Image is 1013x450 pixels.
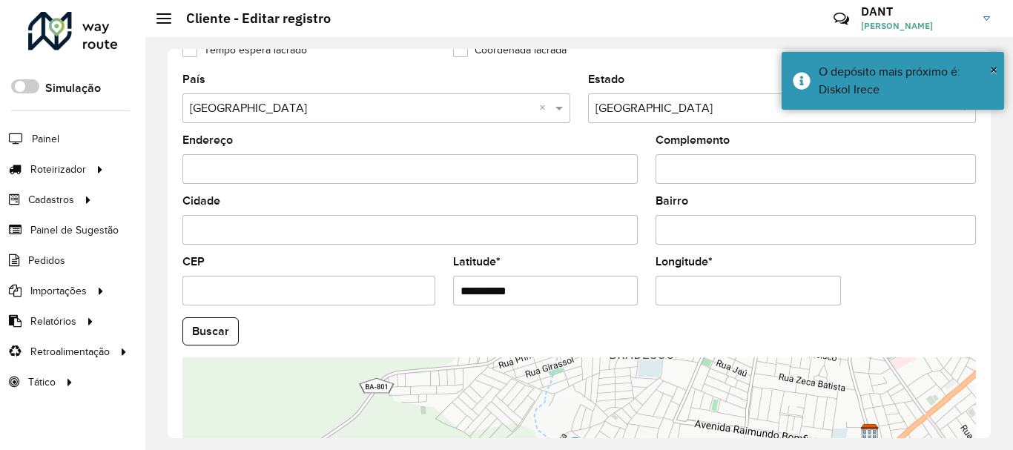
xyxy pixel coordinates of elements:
label: Longitude [656,253,713,271]
label: Coordenada lacrada [453,42,567,58]
span: Retroalimentação [30,344,110,360]
span: Relatórios [30,314,76,329]
h3: DANT [861,4,972,19]
label: Cidade [182,192,220,210]
label: CEP [182,253,205,271]
span: [PERSON_NAME] [861,19,972,33]
span: Painel [32,131,59,147]
a: Contato Rápido [825,3,857,35]
span: Roteirizador [30,162,86,177]
span: × [990,62,997,78]
span: Cadastros [28,192,74,208]
img: Diskol Irece [860,423,880,443]
label: Estado [588,70,624,88]
button: Close [990,59,997,81]
label: País [182,70,205,88]
div: O depósito mais próximo é: Diskol Irece [819,63,993,99]
label: Endereço [182,131,233,149]
span: Pedidos [28,253,65,268]
span: Clear all [539,99,552,117]
label: Latitude [453,253,501,271]
span: Painel de Sugestão [30,222,119,238]
label: Bairro [656,192,688,210]
label: Complemento [656,131,730,149]
span: Tático [28,374,56,390]
label: Simulação [45,79,101,97]
span: Importações [30,283,87,299]
button: Buscar [182,317,239,345]
label: Tempo espera lacrado [182,42,307,58]
h2: Cliente - Editar registro [171,10,331,27]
